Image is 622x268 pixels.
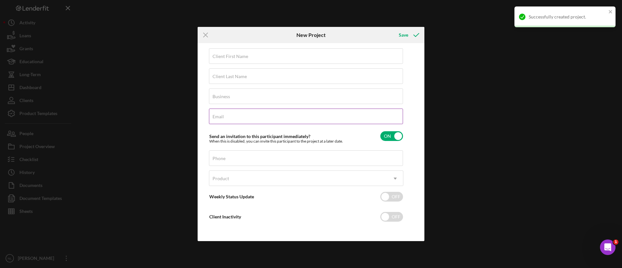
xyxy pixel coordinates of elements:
label: Phone [213,156,225,161]
label: Client Inactivity [209,214,241,219]
button: close [608,9,613,15]
label: Send an invitation to this participant immediately? [209,134,310,139]
div: Product [213,176,229,181]
label: Client Last Name [213,74,247,79]
label: Weekly Status Update [209,194,254,199]
span: 1 [613,239,618,245]
div: Save [399,29,408,41]
label: Business [213,94,230,99]
button: Save [392,29,424,41]
div: Successfully created project. [529,14,606,19]
iframe: Intercom live chat [600,239,616,255]
label: Client First Name [213,54,248,59]
h6: New Project [296,32,326,38]
label: Email [213,114,224,119]
div: When this is disabled, you can invite this participant to the project at a later date. [209,139,343,144]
